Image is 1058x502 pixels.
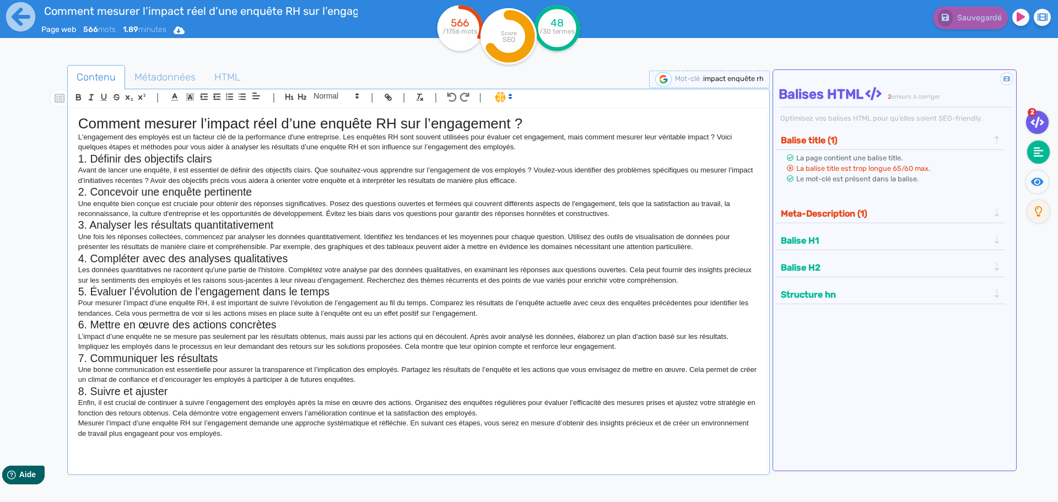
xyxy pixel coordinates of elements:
button: Structure hn [778,285,992,304]
span: Sauvegardé [957,13,1002,23]
p: Enfin, il est crucial de continuer à suivre l’engagement des employés après la mise en œuvre des ... [78,398,759,418]
span: La balise title est trop longue 65/60 max. [796,164,930,172]
h2: 3. Analyser les résultats quantitativement [78,219,759,231]
input: title [41,2,359,20]
p: Les données quantitatives ne racontent qu'une partie de l'histoire. Complétez votre analyse par d... [78,265,759,285]
span: Métadonnées [126,62,204,92]
span: I.Assistant [490,90,516,104]
div: Optimisez vos balises HTML pour qu’elles soient SEO-friendly. [779,113,1014,123]
span: Aide [56,9,73,18]
div: Meta-Description (1) [778,204,1004,223]
h2: 2. Concevoir une enquête pertinente [78,186,759,198]
p: L'engagement des employés est un facteur clé de la performance d'une entreprise. Les enquêtes RH ... [78,132,759,153]
span: mots [83,25,116,34]
span: minutes [123,25,166,34]
button: Balise H1 [778,231,992,250]
p: Pour mesurer l’impact d'une enquête RH, il est important de suivre l’évolution de l’engagement au... [78,298,759,319]
h2: 1. Définir des objectifs clairs [78,153,759,165]
span: | [371,90,374,105]
span: Le mot-clé est présent dans la balise. [796,175,919,183]
span: impact enquête rh [703,74,764,83]
tspan: /1756 mots [443,28,478,35]
tspan: Score [501,30,517,37]
h2: 6. Mettre en œuvre des actions concrètes [78,319,759,331]
div: Balise title (1) [778,131,1004,149]
span: | [272,90,275,105]
h1: Comment mesurer l’impact réel d’une enquête RH sur l’engagement ? [78,115,759,132]
a: Métadonnées [125,65,205,90]
span: 2 [888,93,891,100]
span: La page contient une balise title. [796,154,903,162]
a: Contenu [67,65,125,90]
button: Sauvegardé [933,7,1008,29]
b: 1.89 [123,25,138,34]
p: Une enquête bien conçue est cruciale pour obtenir des réponses significatives. Posez des question... [78,199,759,219]
h2: 4. Compléter avec des analyses qualitatives [78,252,759,265]
button: Meta-Description (1) [778,204,992,223]
span: | [403,90,406,105]
b: 566 [83,25,98,34]
div: Balise H2 [778,258,1004,277]
a: HTML [205,65,250,90]
p: Avant de lancer une enquête, il est essentiel de définir des objectifs clairs. Que souhaitez-vous... [78,165,759,186]
p: Une fois les réponses collectées, commencez par analyser les données quantitativement. Identifiez... [78,232,759,252]
h2: 8. Suivre et ajuster [78,385,759,398]
span: erreurs à corriger [891,93,940,100]
p: Une bonne communication est essentielle pour assurer la transparence et l’implication des employé... [78,365,759,385]
span: HTML [206,62,249,92]
tspan: /30 termes [539,28,575,35]
button: Balise H2 [778,258,992,277]
span: Aligment [249,89,264,102]
h2: 5. Évaluer l’évolution de l’engagement dans le temps [78,285,759,298]
button: Balise title (1) [778,131,992,149]
span: Page web [41,25,76,34]
span: 2 [1028,108,1037,117]
h4: Balises HTML [779,87,1014,102]
tspan: SEO [503,35,515,44]
tspan: 566 [451,17,469,29]
p: Mesurer l’impact d’une enquête RH sur l’engagement demande une approche systématique et réfléchie... [78,418,759,439]
span: Contenu [68,62,125,92]
span: | [434,90,437,105]
h2: 7. Communiquer les résultats [78,352,759,365]
span: | [479,90,482,105]
div: Structure hn [778,285,1004,304]
p: L’impact d’une enquête ne se mesure pas seulement par les résultats obtenus, mais aussi par les a... [78,332,759,352]
img: google-serp-logo.png [655,72,672,87]
span: Mot-clé : [675,74,703,83]
tspan: 48 [550,17,564,29]
span: | [156,90,159,105]
div: Balise H1 [778,231,1004,250]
